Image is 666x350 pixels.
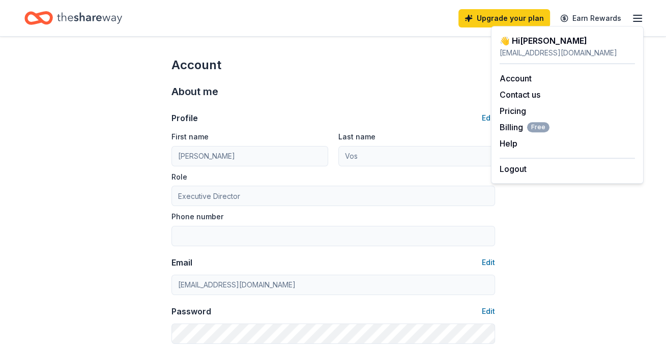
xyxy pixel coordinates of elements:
label: Role [171,172,187,182]
a: Account [500,73,532,83]
button: BillingFree [500,121,549,133]
div: 👋 Hi [PERSON_NAME] [500,35,635,47]
div: Profile [171,112,198,124]
button: Edit [482,112,495,124]
span: Free [527,122,549,132]
button: Help [500,137,517,150]
button: Contact us [500,89,540,101]
label: First name [171,132,209,142]
a: Earn Rewards [554,9,627,27]
a: Pricing [500,106,526,116]
span: Billing [500,121,549,133]
div: Password [171,305,211,317]
a: Upgrade your plan [458,9,550,27]
a: Home [24,6,122,30]
div: Account [171,57,495,73]
div: Email [171,256,192,269]
label: Last name [338,132,375,142]
div: [EMAIL_ADDRESS][DOMAIN_NAME] [500,47,635,59]
div: About me [171,83,495,100]
button: Edit [482,256,495,269]
button: Logout [500,163,527,175]
button: Edit [482,305,495,317]
label: Phone number [171,212,223,222]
